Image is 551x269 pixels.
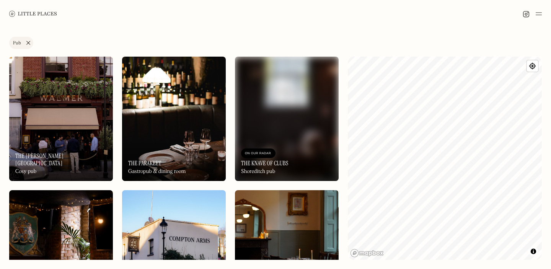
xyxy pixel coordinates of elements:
[241,168,275,175] div: Shoreditch pub
[13,41,21,46] div: Pub
[15,168,36,175] div: Cosy pub
[9,57,113,181] img: The Walmer Castle
[235,57,339,181] a: The Knave of ClubsThe Knave of ClubsOn Our RadarThe Knave of ClubsShoreditch pub
[128,160,161,167] h3: The Parakeet
[241,160,289,167] h3: The Knave of Clubs
[235,57,339,181] img: The Knave of Clubs
[245,150,272,157] div: On Our Radar
[529,247,538,256] button: Toggle attribution
[122,57,226,181] a: The ParakeetThe ParakeetThe ParakeetGastropub & dining room
[9,37,33,49] a: Pub
[348,57,542,260] canvas: Map
[531,247,536,256] span: Toggle attribution
[9,57,113,181] a: The Walmer CastleThe Walmer CastleThe [PERSON_NAME][GEOGRAPHIC_DATA]Cosy pub
[15,152,107,167] h3: The [PERSON_NAME][GEOGRAPHIC_DATA]
[350,249,384,258] a: Mapbox homepage
[122,57,226,181] img: The Parakeet
[527,60,538,72] button: Find my location
[128,168,186,175] div: Gastropub & dining room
